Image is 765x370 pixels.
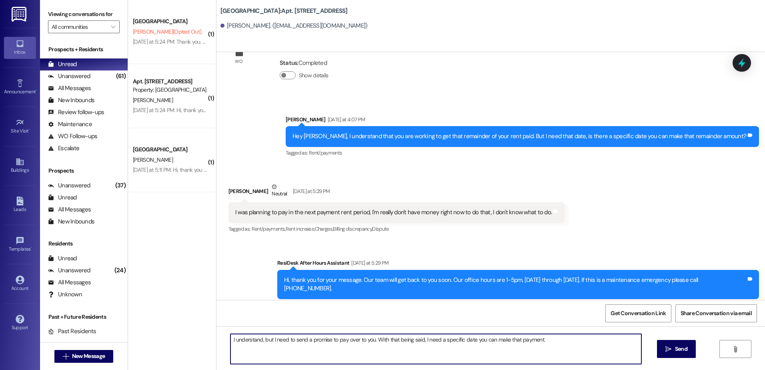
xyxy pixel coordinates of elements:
[372,225,389,232] span: Dispute
[4,155,36,177] a: Buildings
[665,346,671,352] i: 
[220,7,348,15] b: [GEOGRAPHIC_DATA]: Apt. [STREET_ADDRESS]
[235,57,242,66] div: WO
[133,17,207,26] div: [GEOGRAPHIC_DATA]
[133,107,603,114] div: [DATE] at 5:24 PM: Hi, thank you for your message. Our team will get back to you soon. Our office...
[732,346,738,352] i: 
[280,59,298,67] b: Status
[112,264,128,277] div: (24)
[292,132,746,141] div: Hey [PERSON_NAME], I understand that you are working to get that remainder of your rent paid. But...
[48,72,90,80] div: Unanswered
[63,353,69,360] i: 
[48,96,94,105] div: New Inbounds
[291,187,330,195] div: [DATE] at 5:29 PM
[277,299,759,311] div: Tagged as:
[36,88,37,93] span: •
[29,127,30,133] span: •
[48,266,90,275] div: Unanswered
[280,57,332,69] div: : Completed
[675,304,757,322] button: Share Conversation via email
[286,225,315,232] span: Rent increase ,
[48,181,90,190] div: Unanswered
[48,120,92,129] div: Maintenance
[40,313,128,321] div: Past + Future Residents
[299,71,328,80] label: Show details
[40,45,128,54] div: Prospects + Residents
[114,70,128,82] div: (61)
[48,8,120,20] label: Viewing conversations for
[326,115,365,124] div: [DATE] at 4:07 PM
[48,60,77,68] div: Unread
[4,37,36,58] a: Inbox
[675,345,687,353] span: Send
[72,352,105,360] span: New Message
[113,179,128,192] div: (37)
[12,7,28,22] img: ResiDesk Logo
[133,28,201,35] span: [PERSON_NAME] (Opted Out)
[48,132,97,141] div: WO Follow-ups
[4,312,36,334] a: Support
[4,273,36,295] a: Account
[309,149,342,156] span: Rent/payments
[48,217,94,226] div: New Inbounds
[48,278,91,287] div: All Messages
[133,86,207,94] div: Property: [GEOGRAPHIC_DATA]
[31,245,32,251] span: •
[48,108,104,117] div: Review follow-ups
[228,183,565,202] div: [PERSON_NAME]
[286,115,759,127] div: [PERSON_NAME]
[111,24,115,30] i: 
[4,194,36,216] a: Leads
[48,254,77,263] div: Unread
[40,167,128,175] div: Prospects
[133,38,534,45] div: [DATE] at 5:24 PM: Thank you. You will no longer receive texts from this thread. Please reply wit...
[286,147,759,159] div: Tagged as:
[681,309,752,318] span: Share Conversation via email
[133,156,173,163] span: [PERSON_NAME]
[48,290,82,299] div: Unknown
[133,77,207,86] div: Apt. [STREET_ADDRESS]
[4,234,36,255] a: Templates •
[54,350,114,363] button: New Message
[315,225,333,232] span: Charges ,
[277,259,759,270] div: ResiDesk After Hours Assistant
[48,327,96,336] div: Past Residents
[611,309,666,318] span: Get Conversation Link
[48,84,91,92] div: All Messages
[235,208,552,217] div: I was planning to pay in the next payment rent period, I'm really don't have money right now to d...
[284,276,746,293] div: Hi, thank you for your message. Our team will get back to you soon. Our office hours are 1-5pm, [...
[605,304,671,322] button: Get Conversation Link
[657,340,696,358] button: Send
[333,225,372,232] span: Billing discrepancy ,
[52,20,107,33] input: All communities
[4,116,36,137] a: Site Visit •
[40,239,128,248] div: Residents
[48,205,91,214] div: All Messages
[133,166,599,173] div: [DATE] at 5:11 PM: Hi, thank you for your message. Our team will get back to you soon. Our office...
[220,22,368,30] div: [PERSON_NAME]. ([EMAIL_ADDRESS][DOMAIN_NAME])
[133,97,173,104] span: [PERSON_NAME]
[48,144,79,153] div: Escalate
[252,225,286,232] span: Rent/payments ,
[228,223,565,235] div: Tagged as:
[48,193,77,202] div: Unread
[133,145,207,154] div: [GEOGRAPHIC_DATA]
[349,259,389,267] div: [DATE] at 5:29 PM
[270,183,288,199] div: Neutral
[230,334,641,364] textarea: I understand, but I need to send a promise to pay over to you. With that being said, I need a spe...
